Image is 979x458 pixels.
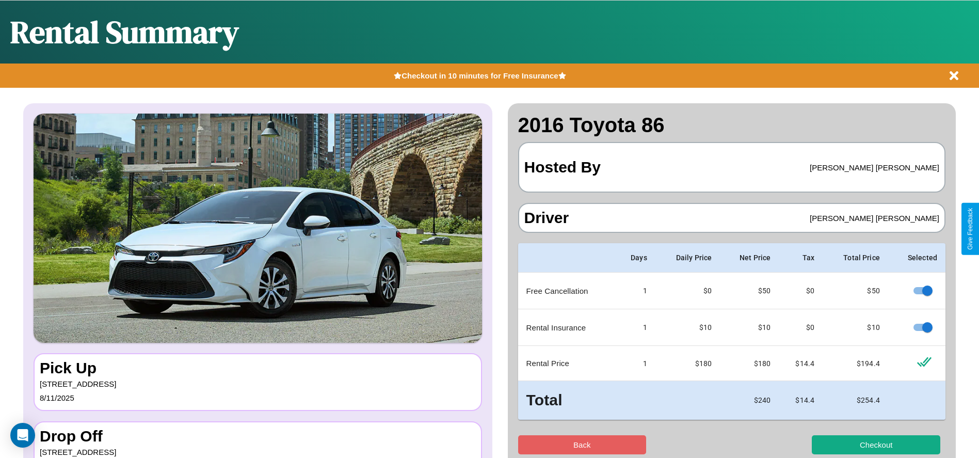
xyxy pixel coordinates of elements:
p: Free Cancellation [526,284,607,298]
h3: Hosted By [524,148,601,186]
th: Total Price [823,243,888,273]
h2: 2016 Toyota 86 [518,114,946,137]
p: Rental Insurance [526,321,607,335]
b: Checkout in 10 minutes for Free Insurance [402,71,558,80]
td: $10 [655,309,720,346]
td: $ 10 [720,309,779,346]
p: 8 / 11 / 2025 [40,391,476,405]
td: $ 50 [823,273,888,309]
td: $ 240 [720,381,779,420]
h3: Drop Off [40,428,476,445]
td: $ 180 [720,346,779,381]
th: Tax [779,243,823,273]
td: $ 180 [655,346,720,381]
div: Open Intercom Messenger [10,423,35,448]
p: [PERSON_NAME] [PERSON_NAME] [810,211,939,225]
td: $ 14.4 [779,381,823,420]
p: [PERSON_NAME] [PERSON_NAME] [810,161,939,175]
td: 1 [615,346,655,381]
td: $0 [779,273,823,309]
div: Give Feedback [967,208,974,250]
td: $0 [779,309,823,346]
p: [STREET_ADDRESS] [40,377,476,391]
td: $ 10 [823,309,888,346]
h1: Rental Summary [10,11,239,53]
h3: Pick Up [40,359,476,377]
td: $0 [655,273,720,309]
button: Back [518,435,647,454]
button: Checkout [812,435,940,454]
td: $ 14.4 [779,346,823,381]
th: Days [615,243,655,273]
table: simple table [518,243,946,420]
h3: Total [526,389,607,412]
td: 1 [615,273,655,309]
th: Net Price [720,243,779,273]
td: $ 194.4 [823,346,888,381]
td: 1 [615,309,655,346]
td: $ 254.4 [823,381,888,420]
p: Rental Price [526,356,607,370]
th: Selected [888,243,945,273]
th: Daily Price [655,243,720,273]
td: $ 50 [720,273,779,309]
h3: Driver [524,209,569,227]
